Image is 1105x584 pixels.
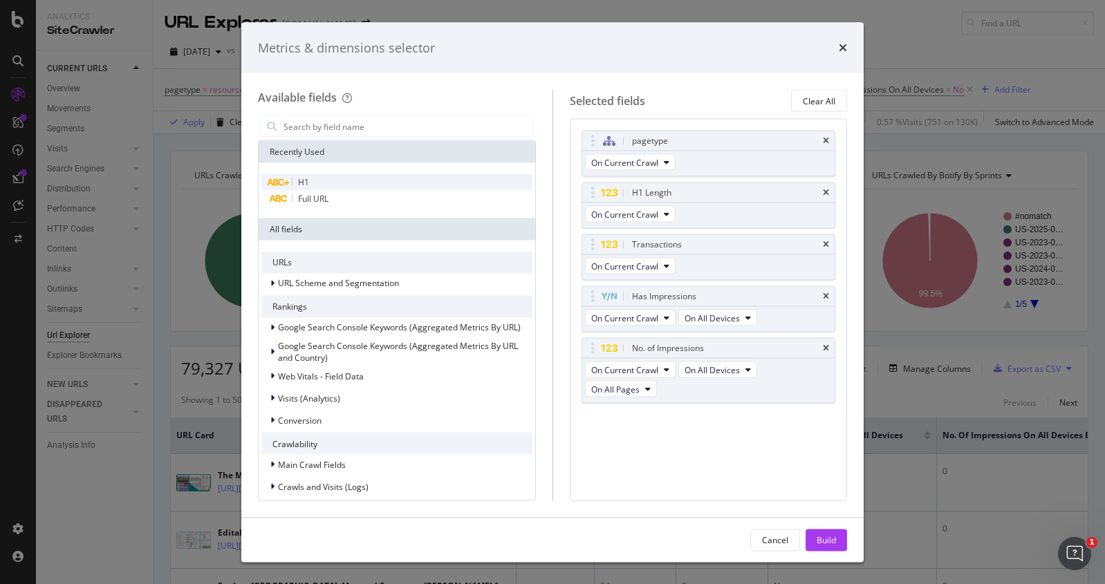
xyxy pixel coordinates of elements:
[685,312,740,323] span: On All Devices
[750,529,800,551] button: Cancel
[632,238,682,252] div: Transactions
[839,39,847,57] div: times
[632,290,696,303] div: Has Impressions
[585,154,676,171] button: On Current Crawl
[591,312,658,323] span: On Current Crawl
[591,156,658,168] span: On Current Crawl
[582,234,836,281] div: TransactionstimesOn Current Crawl
[585,310,676,326] button: On Current Crawl
[585,381,657,397] button: On All Pages
[585,206,676,223] button: On Current Crawl
[278,340,518,364] span: Google Search Console Keywords (Aggregated Metrics By URL and Country)
[762,534,788,545] div: Cancel
[1086,537,1097,548] span: 1
[298,193,328,205] span: Full URL
[585,361,676,378] button: On Current Crawl
[678,310,757,326] button: On All Devices
[278,392,340,404] span: Visits (Analytics)
[259,218,535,241] div: All fields
[261,252,532,274] div: URLs
[823,292,829,301] div: times
[591,364,658,375] span: On Current Crawl
[791,90,847,112] button: Clear All
[823,189,829,197] div: times
[591,383,640,395] span: On All Pages
[685,364,740,375] span: On All Devices
[278,414,322,426] span: Conversion
[806,529,847,551] button: Build
[632,341,704,355] div: No. of Impressions
[591,208,658,220] span: On Current Crawl
[582,338,836,404] div: No. of ImpressionstimesOn Current CrawlOn All DevicesOn All Pages
[582,286,836,332] div: Has ImpressionstimesOn Current CrawlOn All Devices
[803,95,835,106] div: Clear All
[582,182,836,229] div: H1 LengthtimesOn Current Crawl
[261,296,532,318] div: Rankings
[241,22,864,562] div: modal
[298,176,309,188] span: H1
[591,260,658,272] span: On Current Crawl
[261,433,532,455] div: Crawlability
[678,361,757,378] button: On All Devices
[632,134,668,148] div: pagetype
[632,186,671,200] div: H1 Length
[823,137,829,145] div: times
[582,131,836,177] div: pagetypetimesOn Current Crawl
[278,480,369,492] span: Crawls and Visits (Logs)
[823,344,829,352] div: times
[1058,537,1091,570] iframe: Intercom live chat
[585,258,676,274] button: On Current Crawl
[258,90,337,105] div: Available fields
[823,241,829,249] div: times
[817,534,836,545] div: Build
[278,458,346,470] span: Main Crawl Fields
[282,116,532,137] input: Search by field name
[570,93,645,109] div: Selected fields
[259,141,535,163] div: Recently Used
[278,277,399,289] span: URL Scheme and Segmentation
[258,39,435,57] div: Metrics & dimensions selector
[278,370,364,382] span: Web Vitals - Field Data
[278,321,521,333] span: Google Search Console Keywords (Aggregated Metrics By URL)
